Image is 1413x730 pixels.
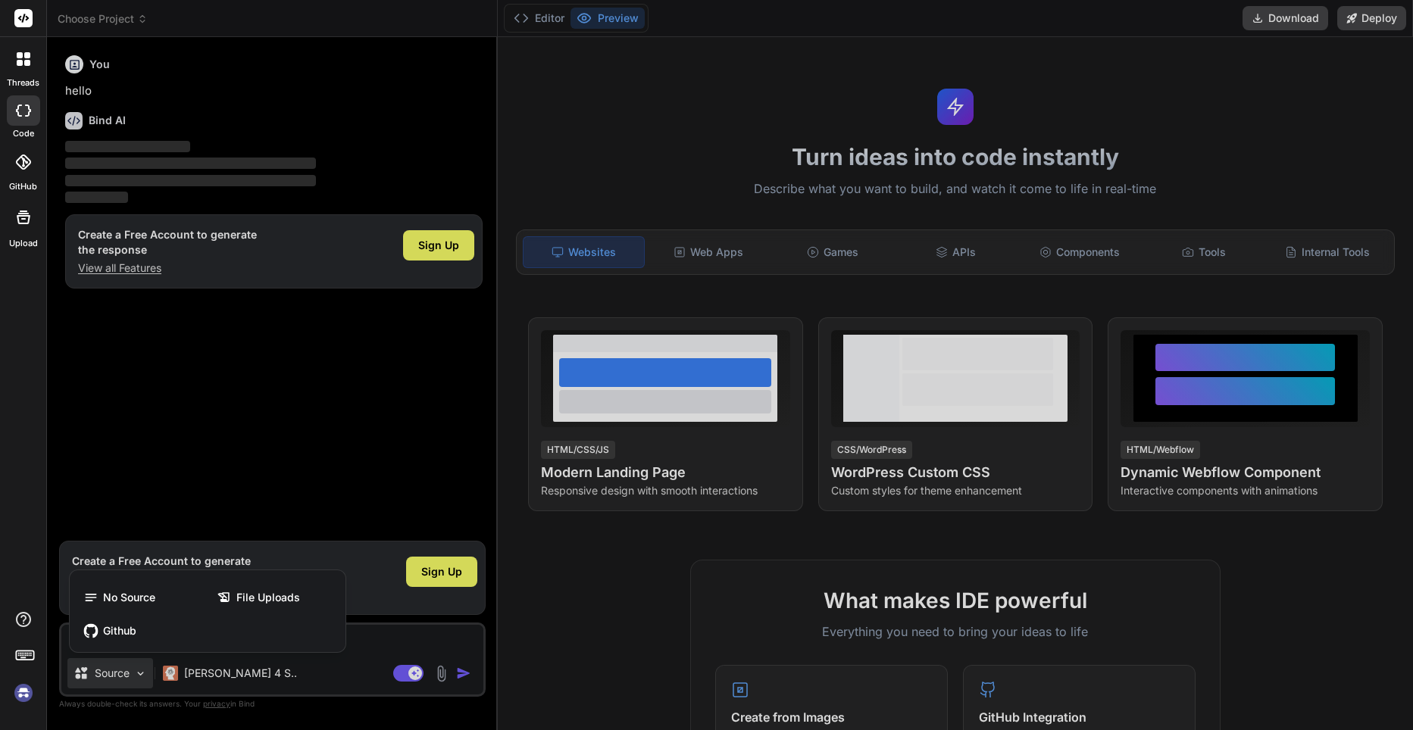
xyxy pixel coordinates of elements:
img: signin [11,680,36,706]
label: code [13,127,34,140]
span: No Source [103,590,155,605]
span: File Uploads [236,590,300,605]
span: Github [103,623,136,638]
label: Upload [9,237,38,250]
label: GitHub [9,180,37,193]
label: threads [7,76,39,89]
